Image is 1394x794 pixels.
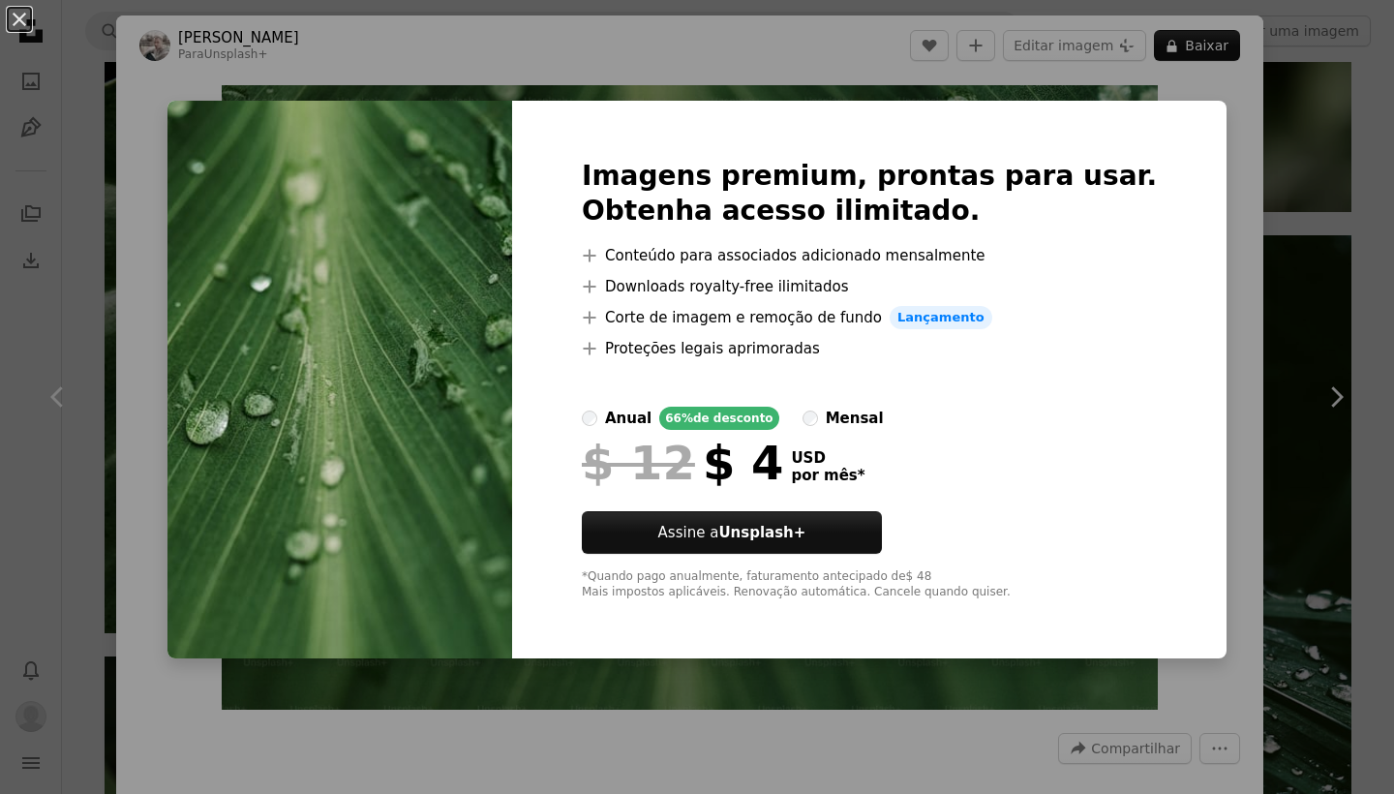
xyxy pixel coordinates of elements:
[890,306,992,329] span: Lançamento
[582,569,1157,600] div: *Quando pago anualmente, faturamento antecipado de $ 48 Mais impostos aplicáveis. Renovação autom...
[582,438,783,488] div: $ 4
[718,524,805,541] strong: Unsplash+
[582,244,1157,267] li: Conteúdo para associados adicionado mensalmente
[582,411,597,426] input: anual66%de desconto
[803,411,818,426] input: mensal
[582,438,695,488] span: $ 12
[791,449,864,467] span: USD
[582,511,882,554] a: Assine aUnsplash+
[659,407,778,430] div: 66% de desconto
[826,407,884,430] div: mensal
[582,306,1157,329] li: Corte de imagem e remoção de fundo
[582,159,1157,229] h2: Imagens premium, prontas para usar. Obtenha acesso ilimitado.
[605,407,652,430] div: anual
[167,101,512,658] img: premium_photo-1700683553279-3717e1c69d9e
[582,275,1157,298] li: Downloads royalty-free ilimitados
[791,467,864,484] span: por mês *
[582,337,1157,360] li: Proteções legais aprimoradas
